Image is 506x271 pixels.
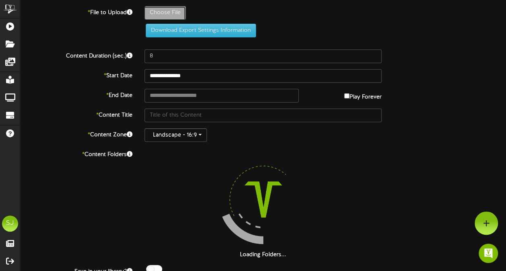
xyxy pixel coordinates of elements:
label: Content Duration (sec.) [14,49,138,60]
input: Play Forever [344,93,349,99]
label: Content Zone [14,128,138,139]
a: Download Export Settings Information [142,27,256,33]
label: File to Upload [14,6,138,17]
button: Landscape - 16:9 [145,128,207,142]
label: Content Folders [14,148,138,159]
label: Start Date [14,69,138,80]
label: Content Title [14,109,138,119]
div: Open Intercom Messenger [479,244,498,263]
input: Title of this Content [145,109,382,122]
label: Play Forever [344,89,382,101]
label: End Date [14,89,138,100]
img: loading-spinner-4.png [212,148,315,251]
strong: Loading Folders... [240,252,286,258]
button: Download Export Settings Information [146,24,256,37]
div: SJ [2,216,18,232]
